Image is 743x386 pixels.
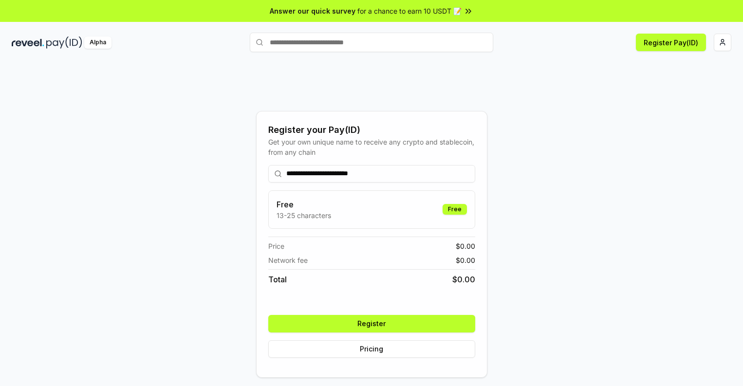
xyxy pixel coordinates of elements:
[84,37,111,49] div: Alpha
[268,137,475,157] div: Get your own unique name to receive any crypto and stablecoin, from any chain
[12,37,44,49] img: reveel_dark
[268,255,308,265] span: Network fee
[452,274,475,285] span: $ 0.00
[270,6,355,16] span: Answer our quick survey
[443,204,467,215] div: Free
[357,6,462,16] span: for a chance to earn 10 USDT 📝
[456,255,475,265] span: $ 0.00
[636,34,706,51] button: Register Pay(ID)
[46,37,82,49] img: pay_id
[268,241,284,251] span: Price
[268,123,475,137] div: Register your Pay(ID)
[277,199,331,210] h3: Free
[456,241,475,251] span: $ 0.00
[277,210,331,221] p: 13-25 characters
[268,274,287,285] span: Total
[268,315,475,332] button: Register
[268,340,475,358] button: Pricing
